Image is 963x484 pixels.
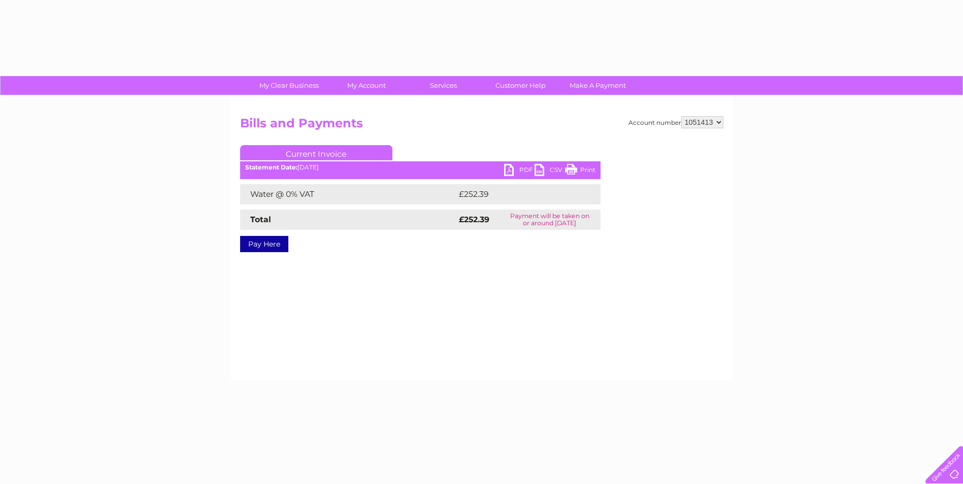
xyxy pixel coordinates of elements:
[240,164,601,171] div: [DATE]
[324,76,408,95] a: My Account
[402,76,485,95] a: Services
[628,116,723,128] div: Account number
[240,116,723,135] h2: Bills and Payments
[479,76,562,95] a: Customer Help
[499,210,601,230] td: Payment will be taken on or around [DATE]
[459,215,489,224] strong: £252.39
[565,164,595,179] a: Print
[250,215,271,224] strong: Total
[535,164,565,179] a: CSV
[504,164,535,179] a: PDF
[456,184,582,204] td: £252.39
[245,163,297,171] b: Statement Date:
[247,76,331,95] a: My Clear Business
[240,184,456,204] td: Water @ 0% VAT
[240,236,288,252] a: Pay Here
[240,145,392,160] a: Current Invoice
[556,76,640,95] a: Make A Payment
